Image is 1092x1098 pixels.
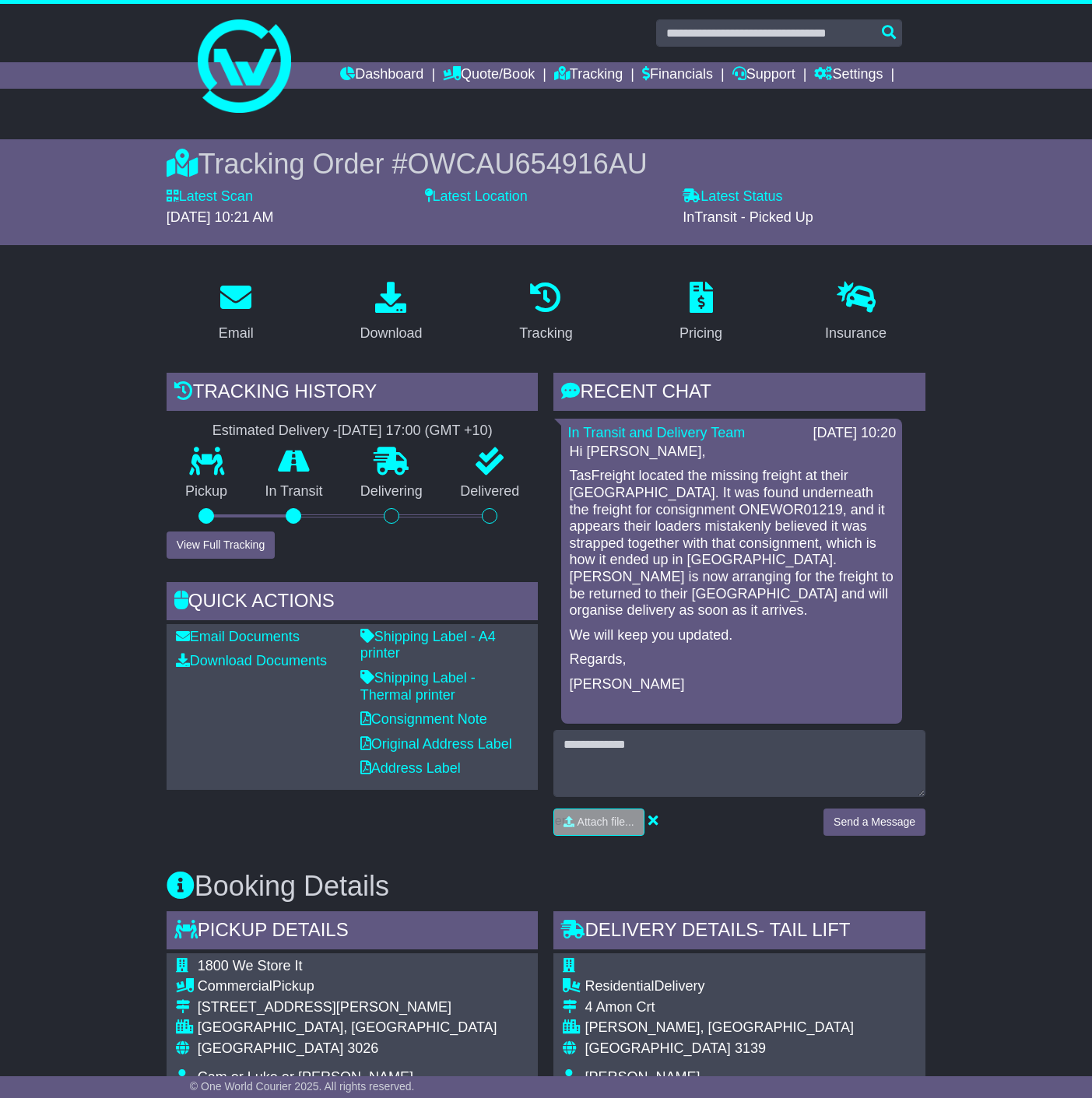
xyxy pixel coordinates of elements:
[519,323,572,344] div: Tracking
[425,188,528,205] label: Latest Location
[360,760,461,776] a: Address Label
[569,676,894,693] p: [PERSON_NAME]
[683,209,813,225] span: InTransit - Picked Up
[585,1019,908,1037] div: [PERSON_NAME], [GEOGRAPHIC_DATA]
[569,468,894,619] p: TasFreight located the missing freight at their [GEOGRAPHIC_DATA]. It was found underneath the fr...
[167,423,539,440] div: Estimated Delivery -
[198,1019,497,1037] div: [GEOGRAPHIC_DATA], [GEOGRAPHIC_DATA]
[176,653,327,668] a: Download Documents
[567,425,745,440] a: In Transit and Delivery Team
[825,323,887,344] div: Insurance
[408,148,648,180] span: OWCAU654916AU
[814,62,883,89] a: Settings
[360,711,487,727] a: Consignment Note
[585,978,908,995] div: Delivery
[443,62,535,89] a: Quote/Book
[198,978,272,994] span: Commercial
[360,629,496,661] a: Shipping Label - A4 printer
[167,188,253,205] label: Latest Scan
[360,670,476,703] a: Shipping Label - Thermal printer
[553,911,925,953] div: Delivery Details
[198,1040,343,1056] span: [GEOGRAPHIC_DATA]
[815,276,897,349] a: Insurance
[167,531,275,559] button: View Full Tracking
[553,373,925,415] div: RECENT CHAT
[338,423,493,440] div: [DATE] 17:00 (GMT +10)
[176,629,300,644] a: Email Documents
[347,1040,378,1056] span: 3026
[735,1040,766,1056] span: 3139
[732,62,795,89] a: Support
[167,911,539,953] div: Pickup Details
[360,736,512,752] a: Original Address Label
[219,323,254,344] div: Email
[585,1069,700,1085] span: [PERSON_NAME]
[823,809,925,836] button: Send a Message
[167,147,925,181] div: Tracking Order #
[340,62,423,89] a: Dashboard
[585,999,908,1016] div: 4 Amon Crt
[167,483,246,500] p: Pickup
[642,62,713,89] a: Financials
[360,323,422,344] div: Download
[167,582,539,624] div: Quick Actions
[342,483,441,500] p: Delivering
[679,323,722,344] div: Pricing
[167,209,274,225] span: [DATE] 10:21 AM
[198,958,303,973] span: 1800 We Store It
[569,627,894,644] p: We will keep you updated.
[569,444,894,461] p: Hi [PERSON_NAME],
[509,276,582,349] a: Tracking
[198,1069,413,1085] span: Cam or Luke or [PERSON_NAME]
[441,483,538,500] p: Delivered
[198,978,497,995] div: Pickup
[813,425,896,442] div: [DATE] 10:20
[758,919,850,940] span: - Tail Lift
[167,871,925,902] h3: Booking Details
[569,651,894,668] p: Regards,
[198,999,497,1016] div: [STREET_ADDRESS][PERSON_NAME]
[190,1080,415,1093] span: © One World Courier 2025. All rights reserved.
[554,62,623,89] a: Tracking
[167,373,539,415] div: Tracking history
[246,483,341,500] p: In Transit
[349,276,432,349] a: Download
[585,978,654,994] span: Residential
[669,276,732,349] a: Pricing
[585,1040,730,1056] span: [GEOGRAPHIC_DATA]
[209,276,264,349] a: Email
[683,188,782,205] label: Latest Status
